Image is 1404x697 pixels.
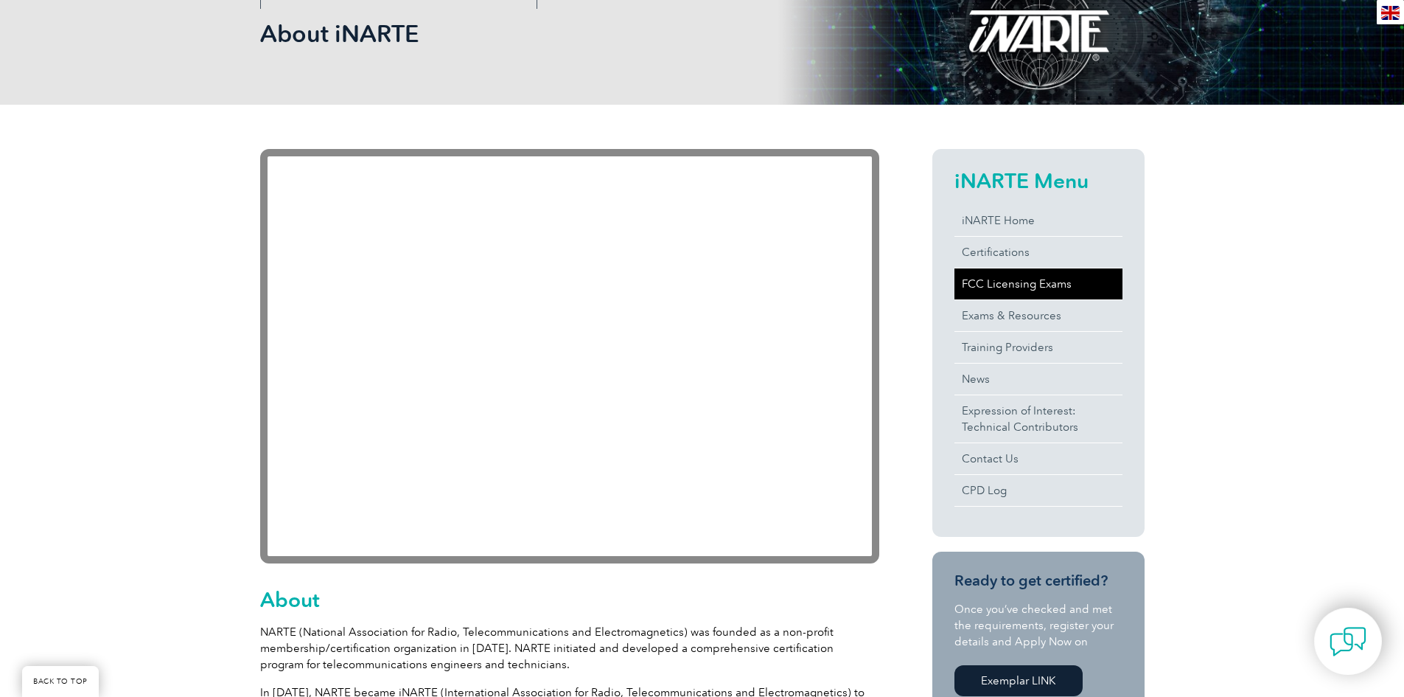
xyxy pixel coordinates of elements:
a: Expression of Interest:Technical Contributors [954,395,1122,443]
h2: About iNARTE [260,22,879,46]
a: Exams & Resources [954,300,1122,331]
p: Once you’ve checked and met the requirements, register your details and Apply Now on [954,601,1122,650]
a: Training Providers [954,332,1122,363]
iframe: YouTube video player [260,149,879,564]
h2: iNARTE Menu [954,169,1122,193]
a: News [954,364,1122,395]
img: contact-chat.png [1330,623,1366,660]
a: FCC Licensing Exams [954,268,1122,299]
a: BACK TO TOP [22,666,99,697]
p: NARTE (National Association for Radio, Telecommunications and Electromagnetics) was founded as a ... [260,624,879,673]
a: CPD Log [954,475,1122,506]
a: iNARTE Home [954,205,1122,236]
a: Contact Us [954,443,1122,474]
a: Exemplar LINK [954,665,1083,696]
h2: About [260,588,879,611]
img: en [1381,6,1400,20]
h3: Ready to get certified? [954,572,1122,590]
a: Certifications [954,237,1122,268]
